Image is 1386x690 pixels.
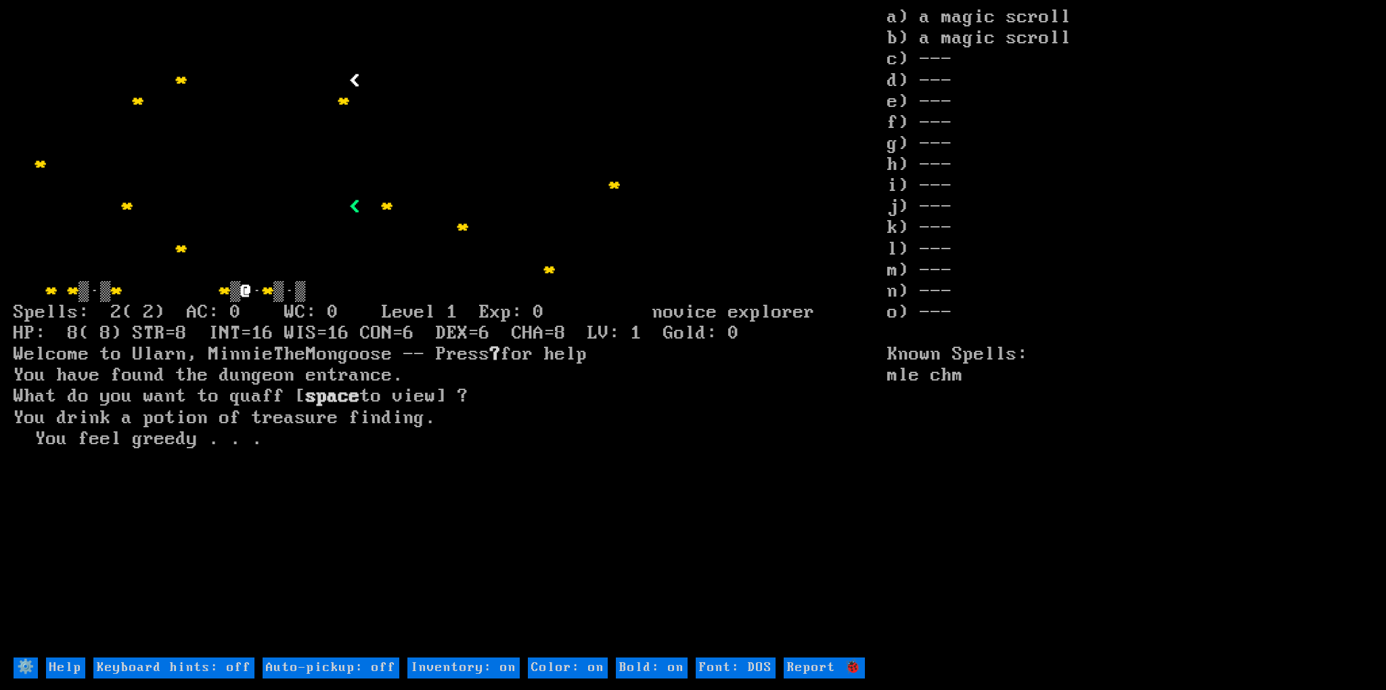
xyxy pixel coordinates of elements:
[349,196,360,217] font: <
[93,657,254,678] input: Keyboard hints: off
[887,7,1372,655] stats: a) a magic scroll b) a magic scroll c) --- d) --- e) --- f) --- g) --- h) --- i) --- j) --- k) --...
[46,657,85,678] input: Help
[263,657,399,678] input: Auto-pickup: off
[528,657,608,678] input: Color: on
[407,657,520,678] input: Inventory: on
[490,343,501,365] b: ?
[306,385,360,407] b: space
[14,657,38,678] input: ⚙️
[14,7,887,655] larn: ▒·▒ ▒ · ▒·▒ Spells: 2( 2) AC: 0 WC: 0 Level 1 Exp: 0 novice explorer HP: 8( 8) STR=8 INT=16 WIS=1...
[696,657,776,678] input: Font: DOS
[349,70,360,91] font: <
[616,657,688,678] input: Bold: on
[784,657,865,678] input: Report 🐞
[241,280,252,302] font: @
